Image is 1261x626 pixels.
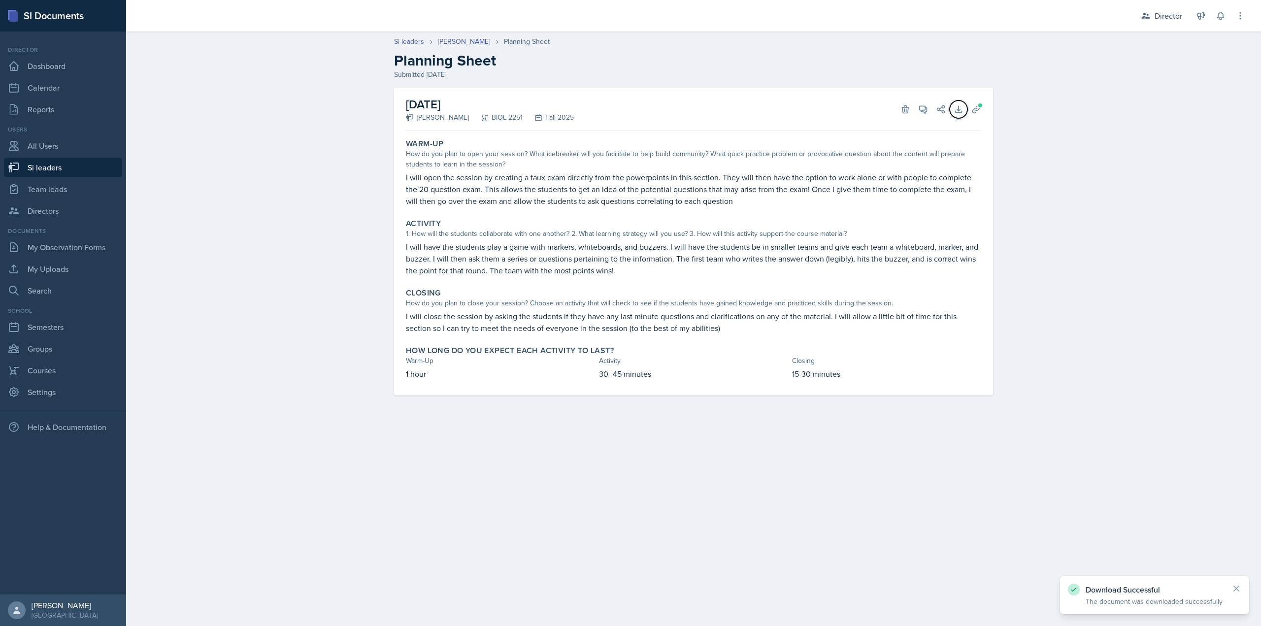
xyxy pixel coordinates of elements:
[4,382,122,402] a: Settings
[394,36,424,47] a: Si leaders
[406,356,595,366] div: Warm-Up
[394,69,993,80] div: Submitted [DATE]
[1155,10,1182,22] div: Director
[4,259,122,279] a: My Uploads
[4,56,122,76] a: Dashboard
[406,298,981,308] div: How do you plan to close your session? Choose an activity that will check to see if the students ...
[1086,585,1224,594] p: Download Successful
[4,317,122,337] a: Semesters
[4,306,122,315] div: School
[406,241,981,276] p: I will have the students play a game with markers, whiteboards, and buzzers. I will have the stud...
[406,219,441,229] label: Activity
[438,36,490,47] a: [PERSON_NAME]
[406,96,574,113] h2: [DATE]
[4,179,122,199] a: Team leads
[406,288,441,298] label: Closing
[4,281,122,300] a: Search
[4,99,122,119] a: Reports
[4,227,122,235] div: Documents
[504,36,550,47] div: Planning Sheet
[32,600,98,610] div: [PERSON_NAME]
[406,171,981,207] p: I will open the session by creating a faux exam directly from the powerpoints in this section. Th...
[1086,596,1224,606] p: The document was downloaded successfully
[406,368,595,380] p: 1 hour
[599,368,788,380] p: 30- 45 minutes
[4,125,122,134] div: Users
[599,356,788,366] div: Activity
[4,78,122,98] a: Calendar
[32,610,98,620] div: [GEOGRAPHIC_DATA]
[4,45,122,54] div: Director
[792,368,981,380] p: 15-30 minutes
[792,356,981,366] div: Closing
[406,229,981,239] div: 1. How will the students collaborate with one another? 2. What learning strategy will you use? 3....
[4,361,122,380] a: Courses
[4,136,122,156] a: All Users
[406,346,614,356] label: How long do you expect each activity to last?
[406,310,981,334] p: I will close the session by asking the students if they have any last minute questions and clarif...
[4,237,122,257] a: My Observation Forms
[4,417,122,437] div: Help & Documentation
[4,158,122,177] a: Si leaders
[406,112,469,123] div: [PERSON_NAME]
[523,112,574,123] div: Fall 2025
[4,201,122,221] a: Directors
[394,52,993,69] h2: Planning Sheet
[469,112,523,123] div: BIOL 2251
[406,149,981,169] div: How do you plan to open your session? What icebreaker will you facilitate to help build community...
[406,139,444,149] label: Warm-Up
[4,339,122,359] a: Groups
